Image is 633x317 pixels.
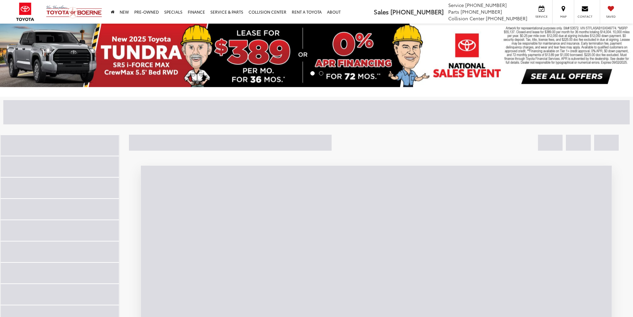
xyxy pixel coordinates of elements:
span: Sales [374,7,389,16]
span: Service [534,14,549,19]
span: [PHONE_NUMBER] [390,7,444,16]
span: [PHONE_NUMBER] [486,15,527,22]
span: Service [448,2,464,8]
span: Saved [603,14,618,19]
span: [PHONE_NUMBER] [461,8,502,15]
span: Parts [448,8,459,15]
span: Collision Center [448,15,484,22]
span: [PHONE_NUMBER] [465,2,507,8]
span: Contact [578,14,592,19]
span: Map [556,14,571,19]
img: Vic Vaughan Toyota of Boerne [46,5,102,19]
